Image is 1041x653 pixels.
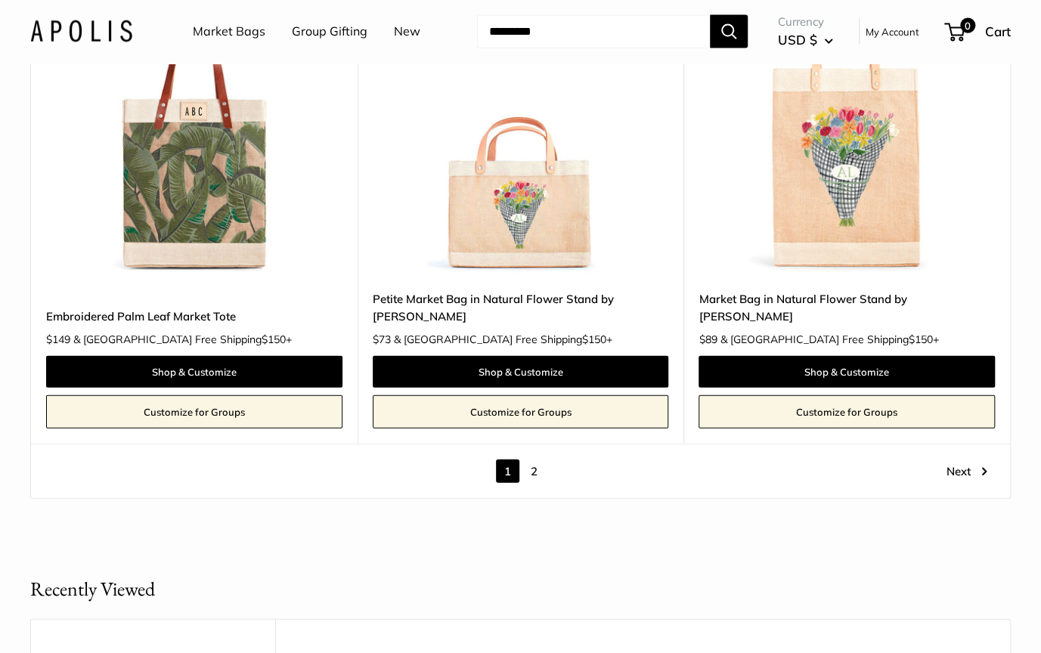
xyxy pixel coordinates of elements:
span: $149 [46,333,70,346]
span: 0 [960,18,975,33]
input: Search... [477,15,710,48]
img: Apolis [30,20,132,42]
span: & [GEOGRAPHIC_DATA] Free Shipping + [720,334,938,345]
a: Next [947,460,987,483]
a: 0 Cart [946,20,1011,44]
a: Market Bag in Natural Flower Stand by [PERSON_NAME] [699,290,995,326]
span: $150 [262,333,286,346]
button: USD $ [778,28,833,52]
a: Market Bags [193,20,265,43]
a: Shop & Customize [373,356,669,388]
span: 1 [496,460,519,483]
span: Cart [985,23,1011,39]
a: Petite Market Bag in Natural Flower Stand by [PERSON_NAME] [373,290,669,326]
a: Customize for Groups [699,395,995,429]
span: $89 [699,333,717,346]
span: & [GEOGRAPHIC_DATA] Free Shipping + [394,334,612,345]
a: Shop & Customize [46,356,342,388]
h2: Recently Viewed [30,574,155,604]
span: & [GEOGRAPHIC_DATA] Free Shipping + [73,334,292,345]
a: New [394,20,420,43]
a: Customize for Groups [46,395,342,429]
a: Group Gifting [292,20,367,43]
span: $150 [582,333,606,346]
a: Shop & Customize [699,356,995,388]
span: $150 [908,333,932,346]
button: Search [710,15,748,48]
span: USD $ [778,32,817,48]
span: Currency [778,11,833,32]
a: Embroidered Palm Leaf Market Tote [46,308,342,325]
a: My Account [866,23,919,41]
iframe: Sign Up via Text for Offers [12,596,162,641]
span: $73 [373,333,391,346]
a: Customize for Groups [373,395,669,429]
a: 2 [522,460,546,483]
